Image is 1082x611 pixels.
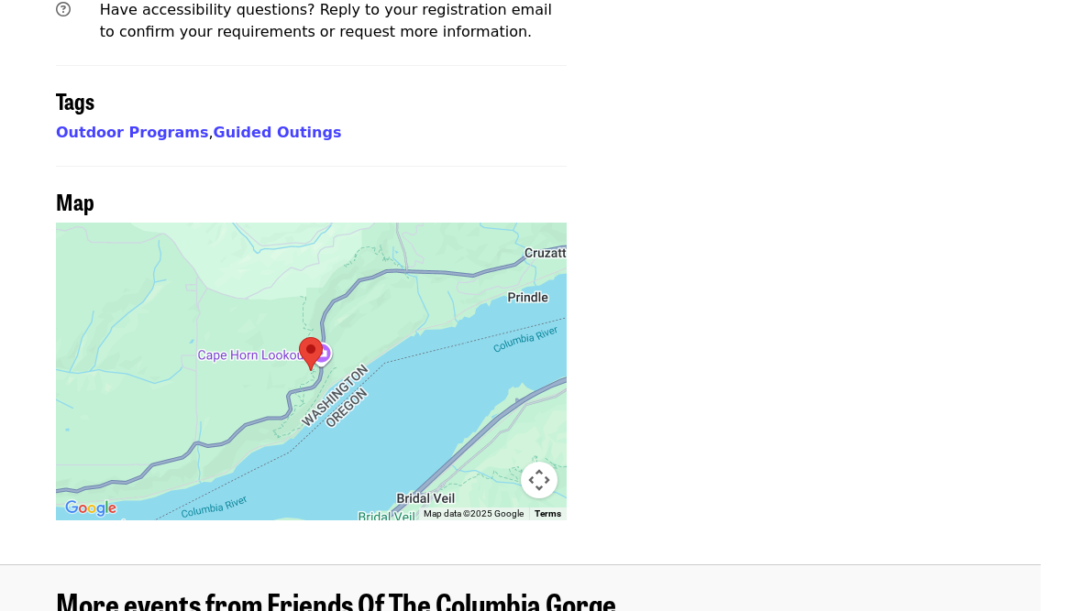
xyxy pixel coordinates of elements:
[57,1,72,18] i: question-circle icon
[535,508,562,518] a: Terms (opens in new tab)
[61,496,122,520] img: Google
[215,124,343,141] a: Guided Outings
[522,462,558,498] button: Map camera controls
[61,496,122,520] a: Open this area in Google Maps (opens a new window)
[57,185,95,217] span: Map
[57,124,209,141] a: Outdoor Programs
[57,124,215,141] span: ,
[101,1,553,40] span: Have accessibility questions? Reply to your registration email to confirm your requirements or re...
[57,84,95,116] span: Tags
[425,508,524,518] span: Map data ©2025 Google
